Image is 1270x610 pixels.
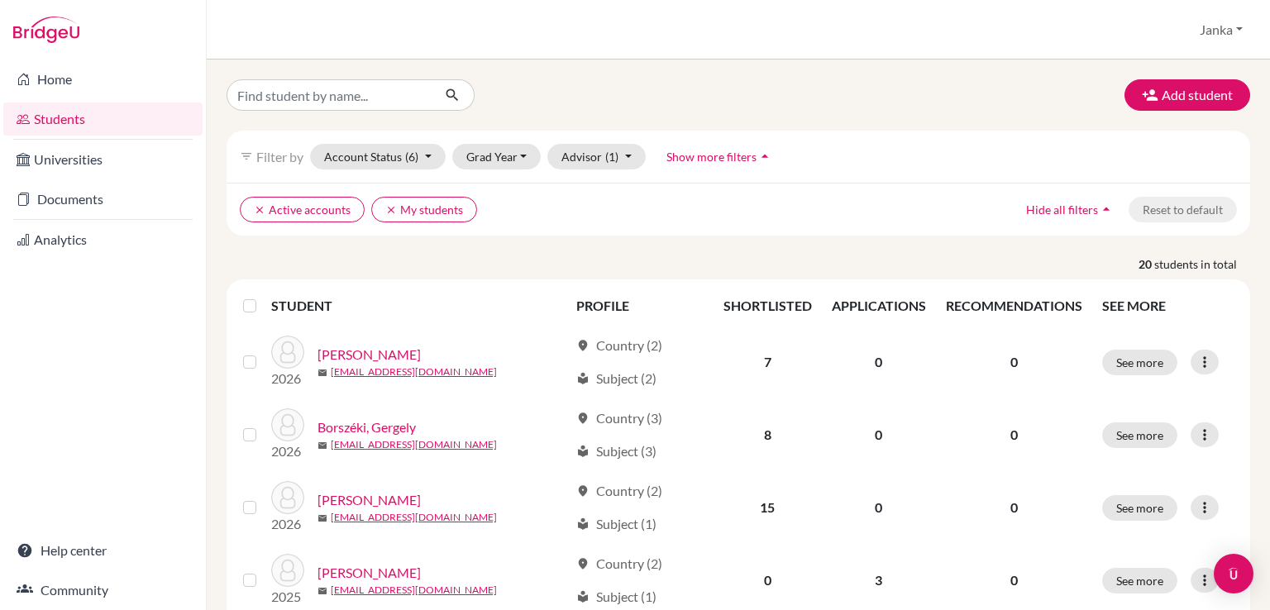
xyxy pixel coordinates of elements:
div: Subject (2) [576,369,656,388]
span: location_on [576,557,590,570]
span: mail [317,441,327,450]
a: Students [3,102,203,136]
button: See more [1102,568,1177,593]
span: local_library [576,517,590,531]
p: 2026 [271,369,304,388]
p: 2026 [271,514,304,534]
button: Add student [1124,79,1250,111]
th: PROFILE [566,286,714,326]
td: 0 [822,398,936,471]
td: 8 [714,398,822,471]
img: Bridge-U [13,17,79,43]
p: 0 [946,498,1082,517]
span: mail [317,513,327,523]
button: Account Status(6) [310,144,446,169]
span: local_library [576,372,590,385]
input: Find student by name... [227,79,432,111]
span: Show more filters [666,150,757,164]
a: [EMAIL_ADDRESS][DOMAIN_NAME] [331,510,497,525]
span: location_on [576,484,590,498]
a: [PERSON_NAME] [317,563,421,583]
a: Home [3,63,203,96]
div: Subject (3) [576,441,656,461]
button: clearMy students [371,197,477,222]
div: Country (2) [576,554,662,574]
span: (1) [605,150,618,164]
p: 0 [946,352,1082,372]
button: See more [1102,422,1177,448]
a: [EMAIL_ADDRESS][DOMAIN_NAME] [331,365,497,379]
button: Reset to default [1129,197,1237,222]
strong: 20 [1139,255,1154,273]
a: Borszéki, Gergely [317,417,416,437]
a: [EMAIL_ADDRESS][DOMAIN_NAME] [331,583,497,598]
button: Hide all filtersarrow_drop_up [1012,197,1129,222]
td: 0 [822,326,936,398]
p: 2025 [271,587,304,607]
i: arrow_drop_up [757,148,773,164]
img: Dely, Dániel [271,554,304,587]
a: Community [3,574,203,607]
a: Analytics [3,223,203,256]
div: Subject (1) [576,514,656,534]
span: local_library [576,445,590,458]
span: location_on [576,412,590,425]
span: students in total [1154,255,1250,273]
span: Hide all filters [1026,203,1098,217]
button: Grad Year [452,144,542,169]
p: 2026 [271,441,304,461]
td: 15 [714,471,822,544]
th: SHORTLISTED [714,286,822,326]
a: Documents [3,183,203,216]
a: [EMAIL_ADDRESS][DOMAIN_NAME] [331,437,497,452]
th: STUDENT [271,286,566,326]
p: 0 [946,425,1082,445]
div: Country (3) [576,408,662,428]
div: Subject (1) [576,587,656,607]
th: RECOMMENDATIONS [936,286,1092,326]
span: local_library [576,590,590,603]
span: mail [317,586,327,596]
th: SEE MORE [1092,286,1244,326]
a: Universities [3,143,203,176]
span: Filter by [256,149,303,164]
i: clear [254,204,265,216]
p: 0 [946,570,1082,590]
i: filter_list [240,150,253,163]
div: Country (2) [576,481,662,501]
img: Csaplár, György [271,481,304,514]
td: 0 [822,471,936,544]
span: (6) [405,150,418,164]
img: Bartók, Márton [271,336,304,369]
button: See more [1102,350,1177,375]
div: Country (2) [576,336,662,355]
button: clearActive accounts [240,197,365,222]
td: 7 [714,326,822,398]
th: APPLICATIONS [822,286,936,326]
span: location_on [576,339,590,352]
img: Borszéki, Gergely [271,408,304,441]
div: Open Intercom Messenger [1214,554,1253,593]
span: mail [317,368,327,378]
button: Advisor(1) [547,144,646,169]
a: Help center [3,534,203,567]
a: [PERSON_NAME] [317,490,421,510]
i: clear [385,204,397,216]
button: Show more filtersarrow_drop_up [652,144,787,169]
button: Janka [1192,14,1250,45]
a: [PERSON_NAME] [317,345,421,365]
button: See more [1102,495,1177,521]
i: arrow_drop_up [1098,201,1115,217]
